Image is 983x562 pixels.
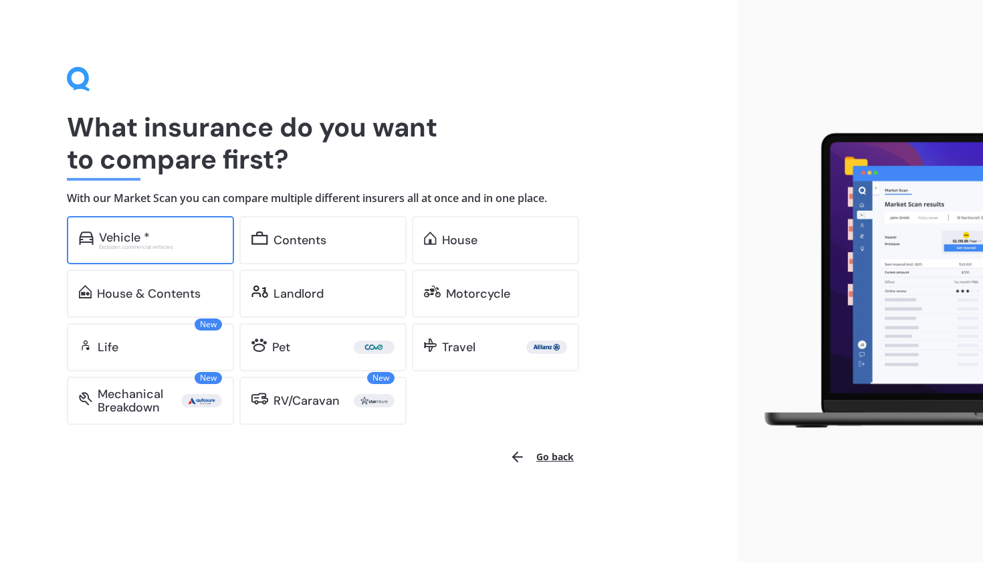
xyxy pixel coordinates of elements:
[98,341,118,354] div: Life
[424,231,437,245] img: home.91c183c226a05b4dc763.svg
[99,244,222,250] div: Excludes commercial vehicles
[274,394,340,407] div: RV/Caravan
[97,287,201,300] div: House & Contents
[356,341,392,354] img: Cove.webp
[79,392,92,405] img: mbi.6615ef239df2212c2848.svg
[251,339,267,352] img: pet.71f96884985775575a0d.svg
[424,285,441,298] img: motorbike.c49f395e5a6966510904.svg
[442,233,477,247] div: House
[239,323,407,371] a: Pet
[67,191,671,205] h4: With our Market Scan you can compare multiple different insurers all at once and in one place.
[79,339,92,352] img: life.f720d6a2d7cdcd3ad642.svg
[99,231,150,244] div: Vehicle *
[367,372,395,384] span: New
[195,372,222,384] span: New
[424,339,437,352] img: travel.bdda8d6aa9c3f12c5fe2.svg
[195,318,222,331] span: New
[251,231,268,245] img: content.01f40a52572271636b6f.svg
[251,392,268,405] img: rv.0245371a01b30db230af.svg
[274,233,326,247] div: Contents
[356,394,392,407] img: Star.webp
[67,111,671,175] h1: What insurance do you want to compare first?
[79,231,94,245] img: car.f15378c7a67c060ca3f3.svg
[272,341,290,354] div: Pet
[502,441,582,473] button: Go back
[79,285,92,298] img: home-and-contents.b802091223b8502ef2dd.svg
[184,394,219,407] img: Autosure.webp
[98,387,181,414] div: Mechanical Breakdown
[442,341,475,354] div: Travel
[446,287,510,300] div: Motorcycle
[274,287,324,300] div: Landlord
[251,285,268,298] img: landlord.470ea2398dcb263567d0.svg
[529,341,564,354] img: Allianz.webp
